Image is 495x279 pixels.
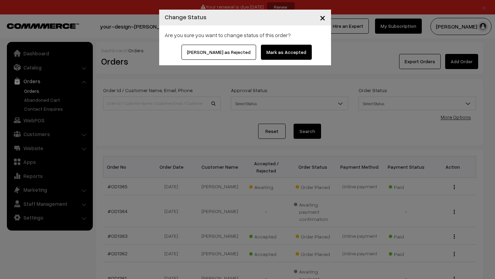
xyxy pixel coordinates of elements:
[165,31,326,39] div: Are you sure you want to change status of this order?
[165,12,207,22] h4: Change Status
[320,11,326,24] span: ×
[181,45,256,60] button: [PERSON_NAME] as Rejected
[261,45,312,60] button: Mark as Accepted
[314,7,331,28] button: Close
